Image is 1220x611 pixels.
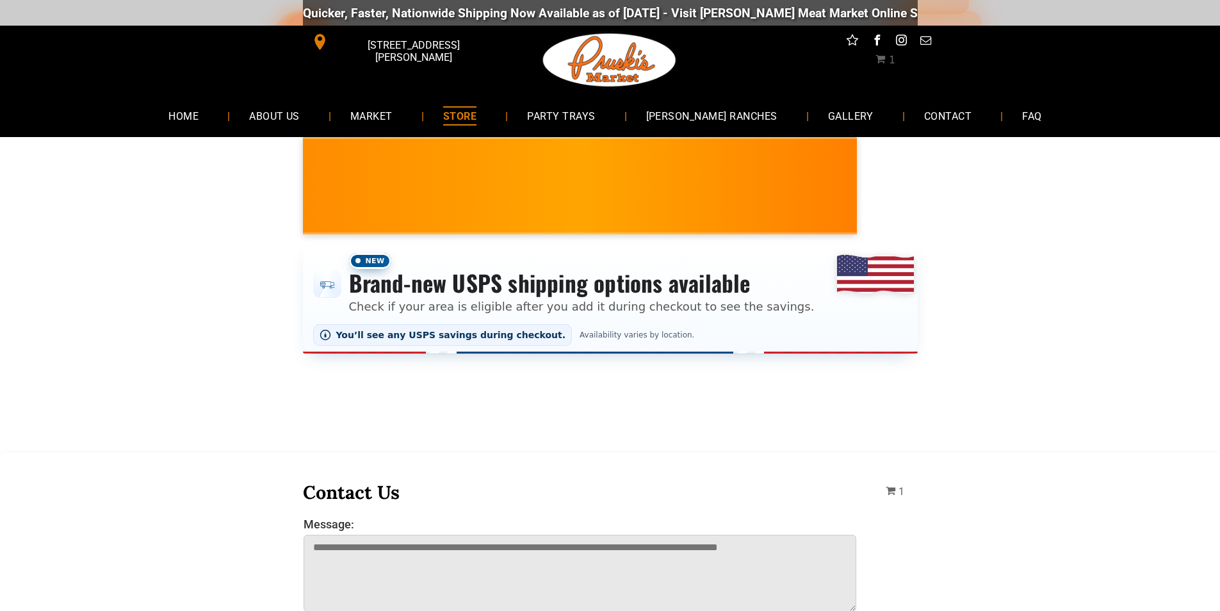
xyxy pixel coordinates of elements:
[349,298,815,315] p: Check if your area is eligible after you add it during checkout to see the savings.
[303,480,858,504] h3: Contact Us
[303,32,499,52] a: [STREET_ADDRESS][PERSON_NAME]
[809,99,893,133] a: GALLERY
[303,245,918,354] div: Shipping options announcement
[844,32,861,52] a: Social network
[349,253,391,269] span: New
[336,330,566,340] span: You’ll see any USPS savings during checkout.
[304,517,857,531] label: Message:
[230,99,319,133] a: ABOUT US
[349,269,815,297] h3: Brand-new USPS shipping options available
[627,99,797,133] a: [PERSON_NAME] RANCHES
[899,485,904,498] span: 1
[893,32,909,52] a: instagram
[577,330,697,339] span: Availability varies by location.
[868,32,885,52] a: facebook
[443,106,476,125] span: STORE
[331,99,412,133] a: MARKET
[300,6,1075,20] div: Quicker, Faster, Nationwide Shipping Now Available as of [DATE] - Visit [PERSON_NAME] Meat Market...
[905,99,991,133] a: CONTACT
[917,32,934,52] a: email
[853,195,1105,215] span: [PERSON_NAME] MARKET
[1003,99,1061,133] a: FAQ
[330,33,496,70] span: [STREET_ADDRESS][PERSON_NAME]
[889,54,895,66] span: 1
[149,99,218,133] a: HOME
[424,99,496,133] a: STORE
[541,26,679,95] img: Pruski-s+Market+HQ+Logo2-1920w.png
[508,99,614,133] a: PARTY TRAYS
